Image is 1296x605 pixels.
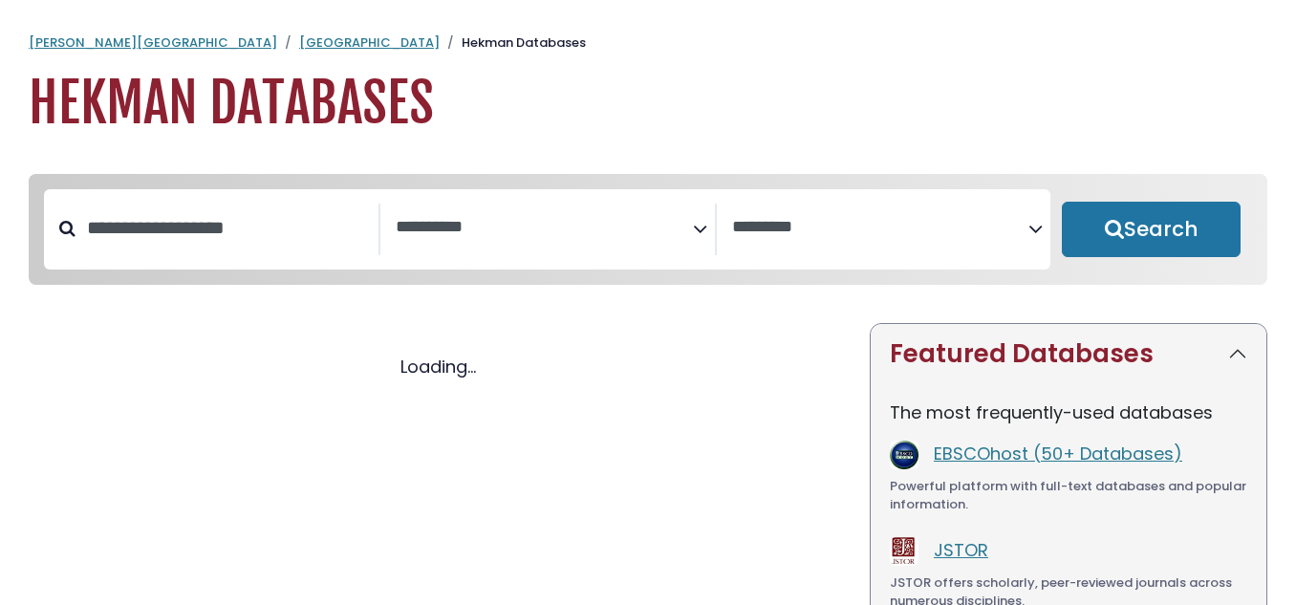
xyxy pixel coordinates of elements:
textarea: Search [396,218,693,238]
a: EBSCOhost (50+ Databases) [934,442,1182,465]
div: Loading... [29,354,847,379]
button: Featured Databases [871,324,1266,384]
nav: Search filters [29,174,1267,285]
input: Search database by title or keyword [76,212,378,244]
textarea: Search [732,218,1029,238]
li: Hekman Databases [440,33,586,53]
a: JSTOR [934,538,988,562]
h1: Hekman Databases [29,72,1267,136]
p: The most frequently-used databases [890,400,1247,425]
button: Submit for Search Results [1062,202,1241,257]
nav: breadcrumb [29,33,1267,53]
div: Powerful platform with full-text databases and popular information. [890,477,1247,514]
a: [GEOGRAPHIC_DATA] [299,33,440,52]
a: [PERSON_NAME][GEOGRAPHIC_DATA] [29,33,277,52]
